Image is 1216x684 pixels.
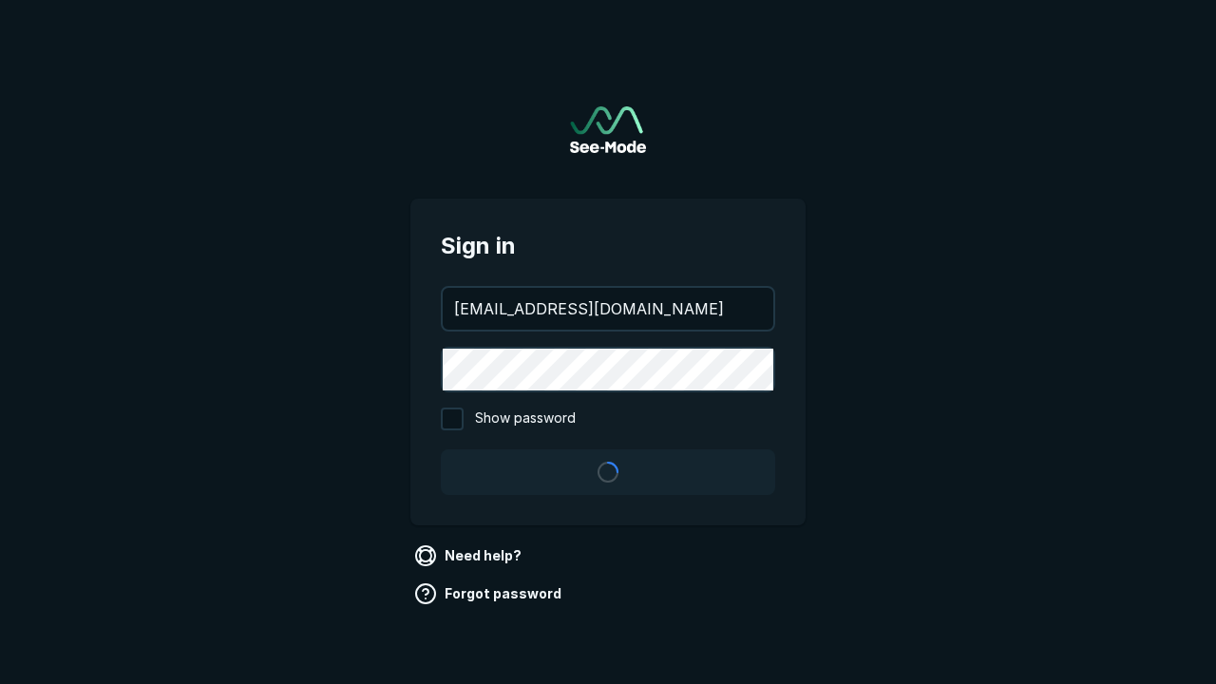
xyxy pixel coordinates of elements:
span: Sign in [441,229,775,263]
a: Forgot password [410,579,569,609]
span: Show password [475,408,576,430]
input: your@email.com [443,288,773,330]
img: See-Mode Logo [570,106,646,153]
a: Need help? [410,541,529,571]
a: Go to sign in [570,106,646,153]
